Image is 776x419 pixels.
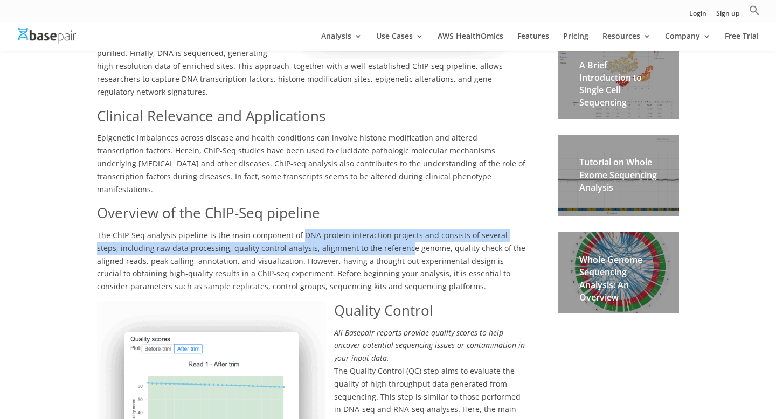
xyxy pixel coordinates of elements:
span: Epigenetic imbalances across disease and health conditions can involve histone modification and a... [97,132,525,194]
a: Resources [602,32,651,51]
a: Company [665,32,711,51]
a: AWS HealthOmics [438,32,503,51]
span: The ChIP-Seq analysis pipeline is the main component of DNA-protein interaction projects and cons... [97,230,525,291]
svg: Search [749,5,760,16]
h2: A Brief Introduction to Single Cell Sequencing [579,59,657,115]
span: Quality Control [334,301,433,320]
a: Sign up [716,10,739,22]
a: Free Trial [725,32,759,51]
span: Clinical Relevance and Applications [97,106,325,125]
img: Basepair [18,28,76,44]
h2: Whole Genome Sequencing Analysis: An Overview [579,254,657,309]
h2: Tutorial on Whole Exome Sequencing Analysis [579,156,657,199]
a: Features [517,32,549,51]
a: Use Cases [376,32,424,51]
a: Analysis [321,32,362,51]
a: Pricing [563,32,588,51]
span: Overview of the ChIP-Seq pipeline [97,203,320,222]
em: All Basepair reports provide quality scores to help uncover potential sequencing issues or contam... [334,327,525,364]
a: Login [689,10,706,22]
iframe: Drift Widget Chat Controller [569,341,763,406]
a: Search Icon Link [749,5,760,22]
